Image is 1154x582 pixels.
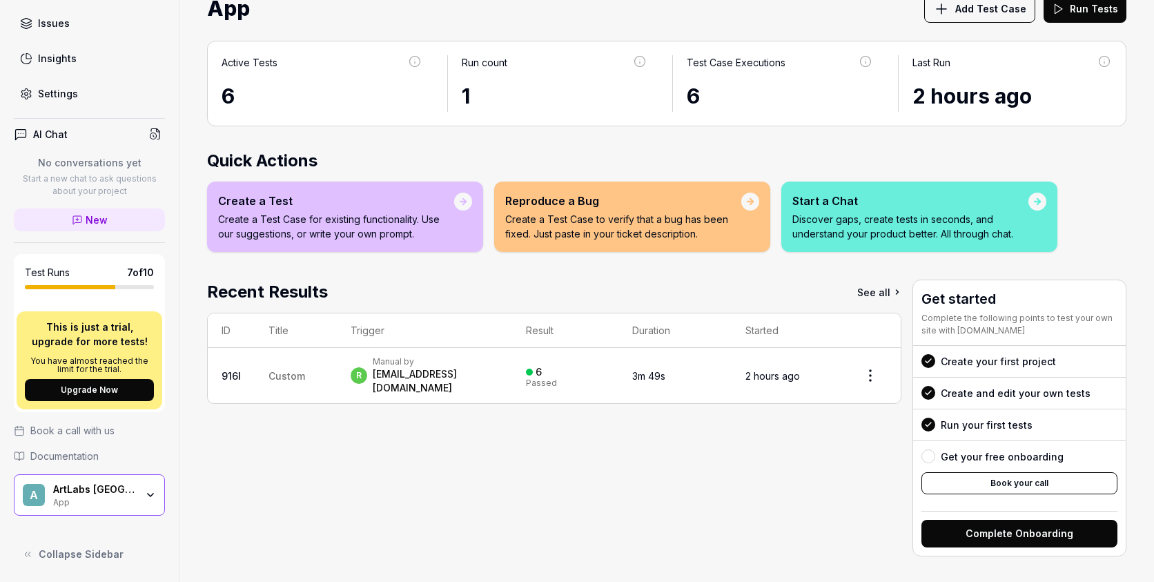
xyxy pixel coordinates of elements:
[14,541,165,568] button: Collapse Sidebar
[373,356,498,367] div: Manual by
[941,449,1064,464] div: Get your free onboarding
[337,313,512,348] th: Trigger
[208,313,255,348] th: ID
[222,370,241,382] a: 916l
[14,155,165,170] p: No conversations yet
[632,370,665,382] time: 3m 49s
[23,484,45,506] span: A
[25,379,154,401] button: Upgrade Now
[33,127,68,142] h4: AI Chat
[14,449,165,463] a: Documentation
[505,212,741,241] p: Create a Test Case to verify that a bug has been fixed. Just paste in your ticket description.
[745,370,800,382] time: 2 hours ago
[30,423,115,438] span: Book a call with us
[687,55,785,70] div: Test Case Executions
[38,86,78,101] div: Settings
[526,379,557,387] div: Passed
[792,193,1028,209] div: Start a Chat
[268,370,305,382] span: Custom
[127,265,154,280] span: 7 of 10
[857,280,901,304] a: See all
[14,80,165,107] a: Settings
[955,1,1026,16] span: Add Test Case
[218,193,454,209] div: Create a Test
[218,212,454,241] p: Create a Test Case for existing functionality. Use our suggestions, or write your own prompt.
[14,474,165,516] button: AArtLabs [GEOGRAPHIC_DATA]App
[222,81,422,112] div: 6
[505,193,741,209] div: Reproduce a Bug
[25,266,70,279] h5: Test Runs
[14,208,165,231] a: New
[351,367,367,384] span: r
[732,313,840,348] th: Started
[53,496,136,507] div: App
[941,354,1056,369] div: Create your first project
[207,148,1126,173] h2: Quick Actions
[39,547,124,561] span: Collapse Sidebar
[921,472,1117,494] button: Book your call
[373,367,498,395] div: [EMAIL_ADDRESS][DOMAIN_NAME]
[462,81,648,112] div: 1
[792,212,1028,241] p: Discover gaps, create tests in seconds, and understand your product better. All through chat.
[921,289,1117,309] h3: Get started
[14,423,165,438] a: Book a call with us
[207,280,328,304] h2: Recent Results
[912,55,950,70] div: Last Run
[25,357,154,374] p: You have almost reached the limit for the trial.
[536,366,542,378] div: 6
[462,55,507,70] div: Run count
[912,84,1032,108] time: 2 hours ago
[255,313,337,348] th: Title
[921,312,1117,337] div: Complete the following points to test your own site with [DOMAIN_NAME]
[86,213,108,227] span: New
[14,173,165,197] p: Start a new chat to ask questions about your project
[941,418,1033,432] div: Run your first tests
[222,55,277,70] div: Active Tests
[512,313,618,348] th: Result
[38,51,77,66] div: Insights
[687,81,873,112] div: 6
[618,313,731,348] th: Duration
[941,386,1091,400] div: Create and edit your own tests
[53,483,136,496] div: ArtLabs Europe
[38,16,70,30] div: Issues
[14,45,165,72] a: Insights
[25,320,154,349] p: This is just a trial, upgrade for more tests!
[921,520,1117,547] button: Complete Onboarding
[14,10,165,37] a: Issues
[30,449,99,463] span: Documentation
